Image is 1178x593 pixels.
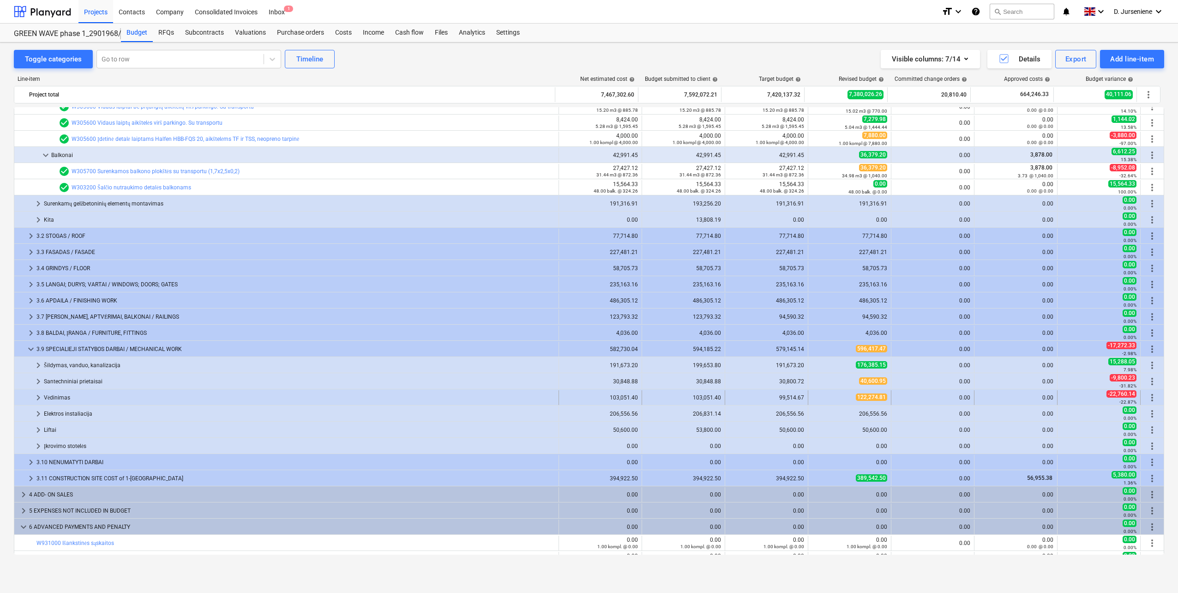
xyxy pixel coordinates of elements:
[1027,108,1053,113] small: 0.00 @ 0.00
[646,281,721,288] div: 235,163.16
[33,392,44,403] span: keyboard_arrow_right
[33,441,44,452] span: keyboard_arrow_right
[646,181,721,194] div: 15,564.33
[729,217,804,223] div: 0.00
[36,309,555,324] div: 3.7 [PERSON_NAME], APTVĖRIMAI, BALKONAI / RAILINGS
[36,277,555,292] div: 3.5 LANGAI; DURYS; VARTAI / WINDOWS; DOORS; GATES
[673,140,721,145] small: 1.00 kompl @ 4,000.00
[881,50,980,68] button: Visible columns:7/14
[271,24,330,42] a: Purchase orders
[848,189,887,194] small: 48.00 balk. @ 0.00
[1147,263,1158,274] span: More actions
[1147,376,1158,387] span: More actions
[729,200,804,207] div: 191,316.91
[1065,53,1087,65] div: Export
[25,279,36,290] span: keyboard_arrow_right
[563,346,638,352] div: 582,730.04
[72,184,191,191] a: W303200 Šalčio nutraukimo detalės balkonams
[59,182,70,193] span: Line-item has 3 RFQs
[895,200,970,207] div: 0.00
[895,297,970,304] div: 0.00
[953,6,964,17] i: keyboard_arrow_down
[59,166,70,177] span: Line-item has 3 RFQs
[390,24,429,42] a: Cash flow
[563,362,638,369] div: 191,673.20
[646,265,721,272] div: 58,705.73
[1147,489,1158,500] span: More actions
[895,76,967,82] div: Committed change orders
[646,330,721,336] div: 4,036.00
[729,362,804,369] div: 191,673.20
[563,297,638,304] div: 486,305.12
[978,133,1053,145] div: 0.00
[563,249,638,255] div: 227,481.21
[847,90,883,99] span: 7,380,026.26
[1108,180,1136,188] span: 15,564.33
[1147,505,1158,516] span: More actions
[859,151,887,158] span: 36,379.20
[153,24,180,42] a: RFQs
[1110,53,1154,65] div: Add line-item
[1062,6,1071,17] i: notifications
[1132,549,1178,593] iframe: Chat Widget
[942,6,953,17] i: format_size
[971,6,980,17] i: Knowledge base
[845,125,887,130] small: 5.04 m3 @ 1,444.44
[793,77,801,82] span: help
[18,521,29,532] span: keyboard_arrow_down
[759,76,801,82] div: Target budget
[812,314,887,320] div: 94,590.32
[1123,309,1136,317] span: 0.00
[756,140,804,145] small: 1.00 kompl @ 4,000.00
[1147,117,1158,128] span: More actions
[1019,91,1050,98] span: 664,246.33
[1124,303,1136,308] small: 0.00%
[1110,164,1136,171] span: -8,952.08
[877,77,884,82] span: help
[998,53,1040,65] div: Details
[563,281,638,288] div: 235,163.16
[563,330,638,336] div: 4,036.00
[978,297,1053,304] div: 0.00
[1105,90,1133,99] span: 40,111.06
[729,133,804,145] div: 4,000.00
[1123,293,1136,301] span: 0.00
[1123,212,1136,220] span: 0.00
[563,265,638,272] div: 58,705.73
[812,330,887,336] div: 4,036.00
[1147,150,1158,161] span: More actions
[1018,173,1053,178] small: 3.73 @ 1,040.00
[1124,319,1136,324] small: 0.00%
[72,136,299,142] a: W305600 Įdėtinė detalė laiptams Halfen HBB-FQS 20, aikštelėms TF ir TSS, neopreno tarpinė
[729,165,804,178] div: 27,427.12
[1118,189,1136,194] small: 100.00%
[25,263,36,274] span: keyboard_arrow_right
[1029,164,1053,171] span: 3,878.00
[596,172,638,177] small: 31.44 m3 @ 872.36
[36,326,555,340] div: 3.8 BALDAI, ĮRANGA / FURNITURE, FITTINGS
[895,362,970,369] div: 0.00
[960,77,967,82] span: help
[36,245,555,260] div: 3.3 FASADAS / FASADE
[1126,77,1133,82] span: help
[121,24,153,42] a: Budget
[1147,457,1158,468] span: More actions
[595,124,638,129] small: 5.28 m3 @ 1,595.45
[1043,77,1050,82] span: help
[33,424,44,436] span: keyboard_arrow_right
[180,24,229,42] a: Subcontracts
[491,24,525,42] a: Settings
[1147,247,1158,258] span: More actions
[330,24,357,42] div: Costs
[14,50,93,68] button: Toggle categories
[563,233,638,239] div: 77,714.80
[296,53,323,65] div: Timeline
[563,152,638,158] div: 42,991.45
[842,173,887,178] small: 34.98 m3 @ 1,040.00
[856,345,887,352] span: 596,417.47
[760,188,804,194] small: 48.00 balk. @ 324.26
[978,249,1053,255] div: 0.00
[1124,367,1136,372] small: 7.98%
